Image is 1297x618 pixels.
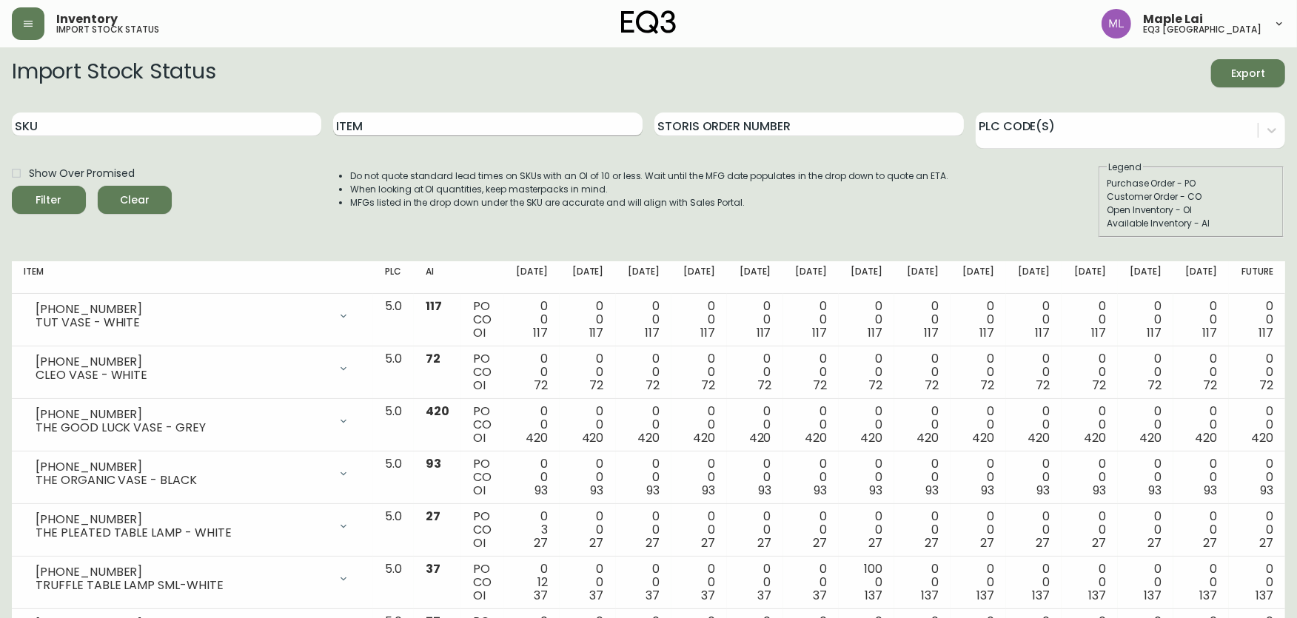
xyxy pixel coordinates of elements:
div: 0 0 [1018,562,1050,602]
li: MFGs listed in the drop down under the SKU are accurate and will align with Sales Portal. [350,196,948,209]
div: [PHONE_NUMBER]THE PLEATED TABLE LAMP - WHITE [24,510,361,543]
div: 0 0 [1241,457,1273,497]
div: 0 0 [906,510,938,550]
div: 0 0 [1130,300,1162,340]
div: TUT VASE - WHITE [36,316,329,329]
th: [DATE] [839,261,894,294]
span: 93 [814,482,827,499]
div: PO CO [473,562,492,602]
div: 0 0 [572,405,603,445]
span: 27 [925,534,939,551]
span: Maple Lai [1143,13,1203,25]
span: 420 [805,429,827,446]
div: 0 0 [906,405,938,445]
div: 0 0 [683,510,715,550]
th: [DATE] [504,261,560,294]
div: 0 0 [516,352,548,392]
span: 27 [646,534,660,551]
span: 37 [534,587,548,604]
span: OI [473,324,486,341]
span: 420 [693,429,715,446]
span: 37 [701,587,715,604]
span: 137 [865,587,882,604]
span: 27 [426,508,440,525]
span: 72 [813,377,827,394]
div: 0 0 [1018,457,1050,497]
div: Open Inventory - OI [1107,204,1276,217]
div: Available Inventory - AI [1107,217,1276,230]
div: 0 0 [1185,457,1217,497]
span: 117 [533,324,548,341]
div: 0 0 [572,457,603,497]
div: 0 0 [1073,405,1105,445]
div: 0 0 [1018,405,1050,445]
th: Future [1229,261,1285,294]
span: 37 [426,560,440,577]
h5: import stock status [56,25,159,34]
span: 72 [1259,377,1273,394]
span: 420 [1196,429,1218,446]
div: 0 0 [739,405,771,445]
div: 0 0 [628,405,660,445]
span: 137 [1088,587,1106,604]
div: 0 0 [1130,510,1162,550]
th: [DATE] [727,261,782,294]
div: 0 0 [739,562,771,602]
div: 0 12 [516,562,548,602]
div: PO CO [473,510,492,550]
div: 0 0 [795,457,827,497]
span: OI [473,587,486,604]
span: 137 [976,587,994,604]
button: Export [1211,59,1285,87]
span: 420 [749,429,771,446]
td: 5.0 [373,346,414,399]
div: [PHONE_NUMBER]TRUFFLE TABLE LAMP SML-WHITE [24,562,361,595]
div: Filter [36,191,62,209]
div: 0 0 [739,352,771,392]
div: [PHONE_NUMBER]TUT VASE - WHITE [24,300,361,332]
div: 0 0 [516,300,548,340]
div: 0 0 [906,352,938,392]
div: 0 0 [1018,352,1050,392]
span: 420 [860,429,882,446]
span: 137 [921,587,939,604]
div: 0 0 [628,300,660,340]
span: 93 [925,482,939,499]
div: 0 3 [516,510,548,550]
span: 93 [646,482,660,499]
span: 117 [868,324,882,341]
div: 0 0 [516,457,548,497]
span: 117 [1091,324,1106,341]
span: 420 [1251,429,1273,446]
div: 0 0 [1185,562,1217,602]
th: [DATE] [1173,261,1229,294]
div: PO CO [473,300,492,340]
div: 0 0 [739,300,771,340]
th: [DATE] [560,261,615,294]
div: 0 0 [851,352,882,392]
span: Inventory [56,13,118,25]
span: 93 [534,482,548,499]
span: 37 [646,587,660,604]
span: 72 [1036,377,1050,394]
th: [DATE] [894,261,950,294]
span: 137 [1033,587,1050,604]
span: 93 [1148,482,1162,499]
li: Do not quote standard lead times on SKUs with an OI of 10 or less. Wait until the MFG date popula... [350,169,948,183]
div: [PHONE_NUMBER] [36,513,329,526]
span: 72 [1204,377,1218,394]
th: [DATE] [1006,261,1062,294]
div: 0 0 [1241,562,1273,602]
div: 0 0 [1241,510,1273,550]
div: [PHONE_NUMBER]THE GOOD LUCK VASE - GREY [24,405,361,437]
div: [PHONE_NUMBER]THE ORGANIC VASE - BLACK [24,457,361,490]
div: 0 0 [851,510,882,550]
div: 0 0 [962,510,994,550]
span: 93 [1260,482,1273,499]
div: 0 0 [851,300,882,340]
h5: eq3 [GEOGRAPHIC_DATA] [1143,25,1261,34]
span: 420 [526,429,548,446]
th: [DATE] [671,261,727,294]
span: 37 [757,587,771,604]
div: THE PLEATED TABLE LAMP - WHITE [36,526,329,540]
